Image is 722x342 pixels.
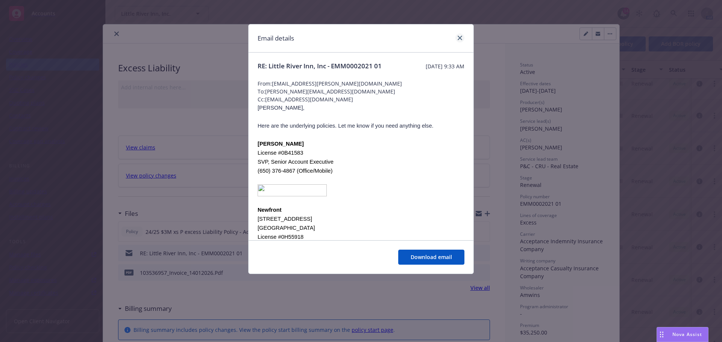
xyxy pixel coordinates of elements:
span: [GEOGRAPHIC_DATA] [258,225,315,231]
button: Nova Assist [657,327,708,342]
span: [STREET_ADDRESS] [258,216,312,222]
span: Nova Assist [672,331,702,337]
span: License #0H55918 [258,234,303,240]
div: Drag to move [657,327,666,342]
span: Download email [411,253,452,261]
button: Download email [398,250,464,265]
